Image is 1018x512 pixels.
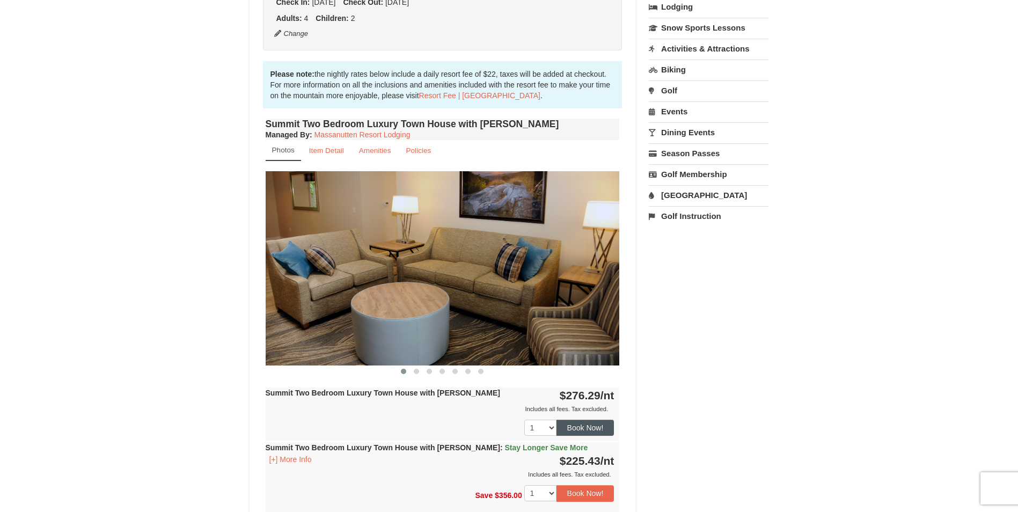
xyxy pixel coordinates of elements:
[359,147,391,155] small: Amenities
[302,140,351,161] a: Item Detail
[504,443,588,452] span: Stay Longer Save More
[274,28,309,40] button: Change
[304,14,309,23] span: 4
[560,455,600,467] span: $225.43
[475,491,493,500] span: Save
[266,443,588,452] strong: Summit Two Bedroom Luxury Town House with [PERSON_NAME]
[266,469,614,480] div: Includes all fees. Tax excluded.
[649,39,768,58] a: Activities & Attractions
[263,61,622,108] div: the nightly rates below include a daily resort fee of $22, taxes will be added at checkout. For m...
[270,70,314,78] strong: Please note:
[649,164,768,184] a: Golf Membership
[649,143,768,163] a: Season Passes
[560,389,614,401] strong: $276.29
[600,455,614,467] span: /nt
[649,60,768,79] a: Biking
[309,147,344,155] small: Item Detail
[266,171,620,365] img: 18876286-202-fb468a36.png
[556,485,614,501] button: Book Now!
[276,14,302,23] strong: Adults:
[419,91,540,100] a: Resort Fee | [GEOGRAPHIC_DATA]
[266,140,301,161] a: Photos
[316,14,348,23] strong: Children:
[649,81,768,100] a: Golf
[649,206,768,226] a: Golf Instruction
[500,443,503,452] span: :
[272,146,295,154] small: Photos
[266,130,310,139] span: Managed By
[399,140,438,161] a: Policies
[266,454,316,465] button: [+] More Info
[351,14,355,23] span: 2
[600,389,614,401] span: /nt
[649,101,768,121] a: Events
[406,147,431,155] small: Policies
[495,491,522,500] span: $356.00
[266,389,500,397] strong: Summit Two Bedroom Luxury Town House with [PERSON_NAME]
[649,185,768,205] a: [GEOGRAPHIC_DATA]
[649,18,768,38] a: Snow Sports Lessons
[266,130,312,139] strong: :
[266,119,620,129] h4: Summit Two Bedroom Luxury Town House with [PERSON_NAME]
[314,130,411,139] a: Massanutten Resort Lodging
[352,140,398,161] a: Amenities
[556,420,614,436] button: Book Now!
[649,122,768,142] a: Dining Events
[266,404,614,414] div: Includes all fees. Tax excluded.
